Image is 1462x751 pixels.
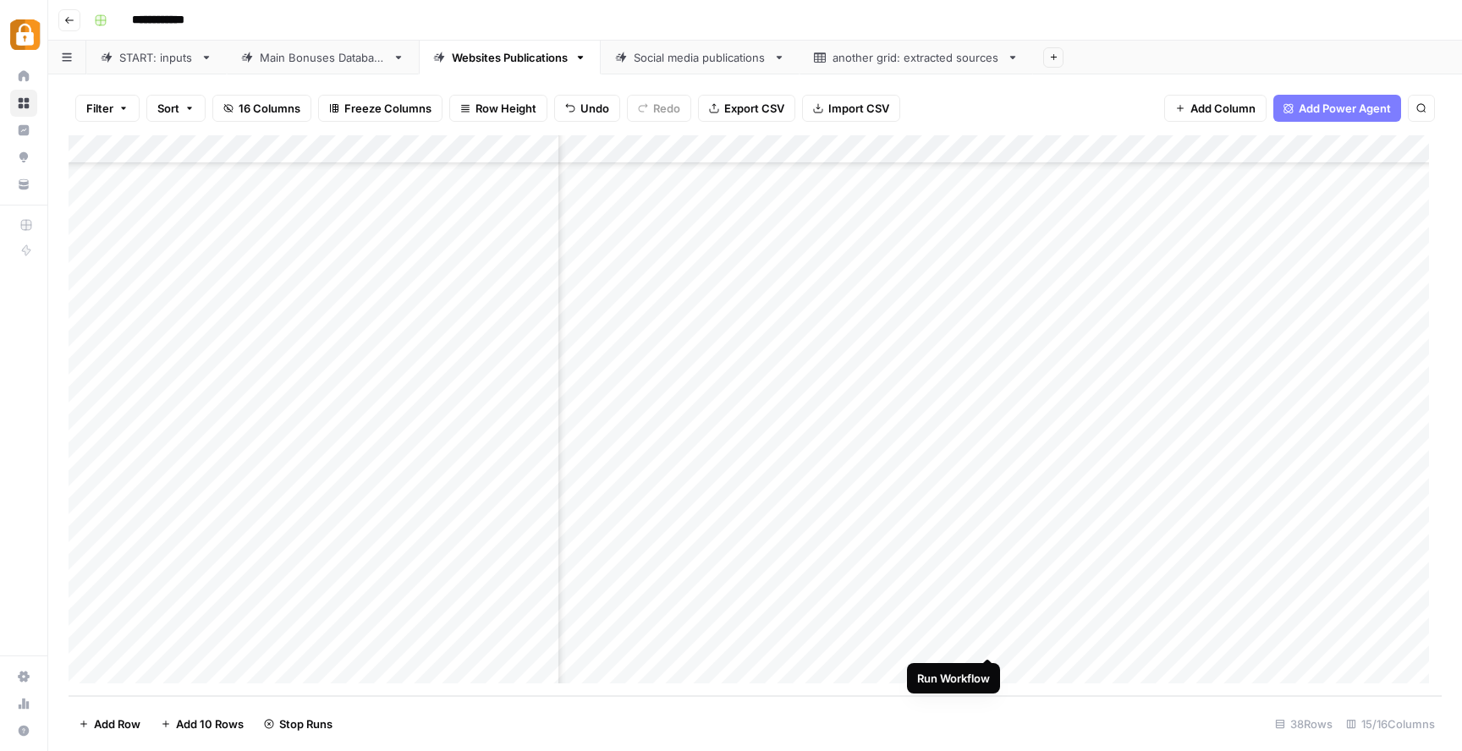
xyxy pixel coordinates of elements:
[146,95,206,122] button: Sort
[69,710,151,737] button: Add Row
[75,95,140,122] button: Filter
[260,49,386,66] div: Main Bonuses Database
[554,95,620,122] button: Undo
[601,41,800,74] a: Social media publications
[1268,710,1339,737] div: 38 Rows
[449,95,547,122] button: Row Height
[10,171,37,198] a: Your Data
[1339,710,1442,737] div: 15/16 Columns
[176,715,244,732] span: Add 10 Rows
[1164,95,1267,122] button: Add Column
[239,100,300,117] span: 16 Columns
[634,49,767,66] div: Social media publications
[86,100,113,117] span: Filter
[698,95,795,122] button: Export CSV
[94,715,140,732] span: Add Row
[10,690,37,717] a: Usage
[10,19,41,50] img: Adzz Logo
[1273,95,1401,122] button: Add Power Agent
[157,100,179,117] span: Sort
[10,144,37,171] a: Opportunities
[1190,100,1256,117] span: Add Column
[10,663,37,690] a: Settings
[917,670,990,687] div: Run Workflow
[1299,100,1391,117] span: Add Power Agent
[10,717,37,744] button: Help + Support
[344,100,431,117] span: Freeze Columns
[10,117,37,144] a: Insights
[119,49,194,66] div: START: inputs
[86,41,227,74] a: START: inputs
[627,95,691,122] button: Redo
[800,41,1033,74] a: another grid: extracted sources
[475,100,536,117] span: Row Height
[833,49,1000,66] div: another grid: extracted sources
[318,95,442,122] button: Freeze Columns
[212,95,311,122] button: 16 Columns
[580,100,609,117] span: Undo
[279,715,333,732] span: Stop Runs
[419,41,601,74] a: Websites Publications
[724,100,784,117] span: Export CSV
[227,41,419,74] a: Main Bonuses Database
[10,90,37,117] a: Browse
[151,710,254,737] button: Add 10 Rows
[452,49,568,66] div: Websites Publications
[802,95,900,122] button: Import CSV
[10,14,37,56] button: Workspace: Adzz
[653,100,680,117] span: Redo
[10,63,37,90] a: Home
[828,100,889,117] span: Import CSV
[254,710,343,737] button: Stop Runs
